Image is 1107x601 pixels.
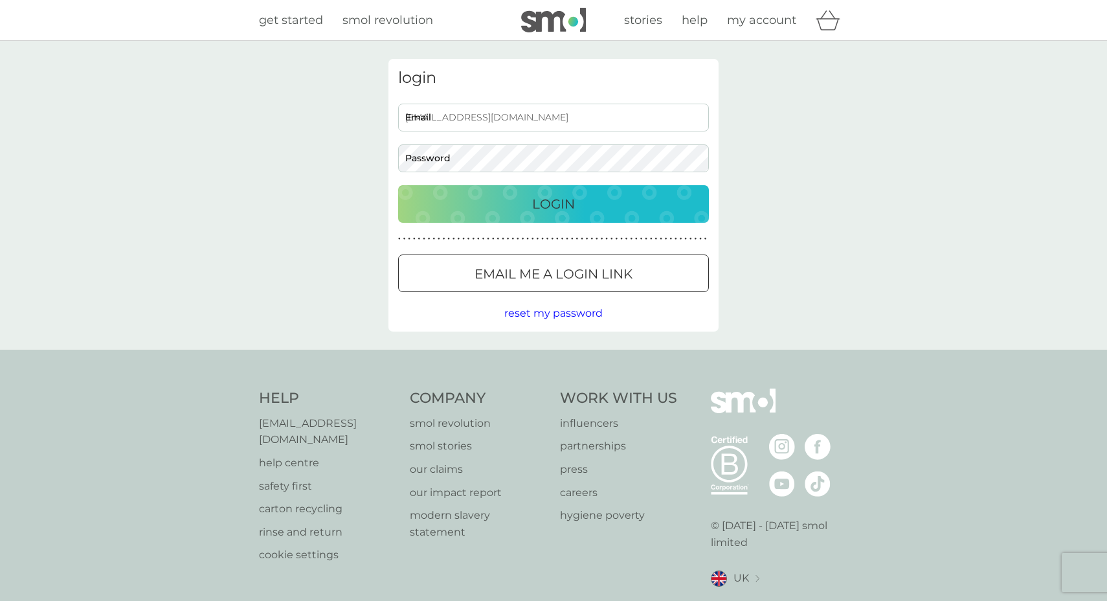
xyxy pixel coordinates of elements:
p: ● [669,236,672,242]
p: ● [630,236,632,242]
img: smol [711,389,776,433]
a: cookie settings [259,547,397,563]
p: ● [605,236,608,242]
p: ● [443,236,445,242]
img: visit the smol Tiktok page [805,471,831,497]
p: ● [640,236,643,242]
p: ● [620,236,623,242]
a: our claims [410,461,548,478]
a: hygiene poverty [560,507,677,524]
p: ● [680,236,682,242]
p: ● [502,236,504,242]
p: ● [665,236,667,242]
img: select a new location [755,575,759,582]
p: ● [497,236,500,242]
p: ● [438,236,440,242]
a: smol revolution [410,415,548,432]
p: ● [541,236,544,242]
span: help [682,13,708,27]
p: ● [472,236,475,242]
p: ● [432,236,435,242]
p: carton recycling [259,501,397,517]
p: ● [616,236,618,242]
p: Login [532,194,575,214]
img: visit the smol Youtube page [769,471,795,497]
p: influencers [560,415,677,432]
p: © [DATE] - [DATE] smol limited [711,517,849,550]
a: help centre [259,455,397,471]
p: ● [704,236,707,242]
p: ● [511,236,514,242]
p: ● [695,236,697,242]
p: ● [601,236,603,242]
p: ● [684,236,687,242]
p: ● [556,236,559,242]
button: reset my password [504,305,603,322]
p: smol stories [410,438,548,455]
span: my account [727,13,796,27]
a: safety first [259,478,397,495]
h3: login [398,69,709,87]
a: stories [624,11,662,30]
p: ● [462,236,465,242]
p: ● [590,236,593,242]
span: UK [733,570,749,587]
span: stories [624,13,662,27]
a: help [682,11,708,30]
a: partnerships [560,438,677,455]
p: ● [458,236,460,242]
p: ● [566,236,568,242]
p: ● [423,236,425,242]
p: ● [699,236,702,242]
p: ● [635,236,638,242]
p: ● [453,236,455,242]
img: smol [521,8,586,32]
p: ● [650,236,653,242]
div: basket [816,7,848,33]
span: smol revolution [342,13,433,27]
span: get started [259,13,323,27]
p: ● [596,236,598,242]
p: ● [675,236,677,242]
h4: Work With Us [560,389,677,409]
p: ● [428,236,430,242]
p: ● [655,236,658,242]
img: visit the smol Facebook page [805,434,831,460]
h4: Help [259,389,397,409]
p: ● [526,236,529,242]
p: ● [561,236,564,242]
a: press [560,461,677,478]
a: careers [560,484,677,501]
p: ● [408,236,410,242]
p: ● [689,236,692,242]
p: ● [531,236,534,242]
p: ● [625,236,628,242]
a: smol revolution [342,11,433,30]
a: my account [727,11,796,30]
p: ● [398,236,401,242]
a: modern slavery statement [410,507,548,540]
p: ● [537,236,539,242]
p: ● [477,236,480,242]
a: our impact report [410,484,548,501]
a: get started [259,11,323,30]
p: ● [482,236,485,242]
a: [EMAIL_ADDRESS][DOMAIN_NAME] [259,415,397,448]
p: ● [551,236,553,242]
p: ● [492,236,495,242]
p: ● [571,236,574,242]
p: Email me a login link [475,264,632,284]
button: Email me a login link [398,255,709,292]
p: ● [487,236,489,242]
h4: Company [410,389,548,409]
a: rinse and return [259,524,397,541]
